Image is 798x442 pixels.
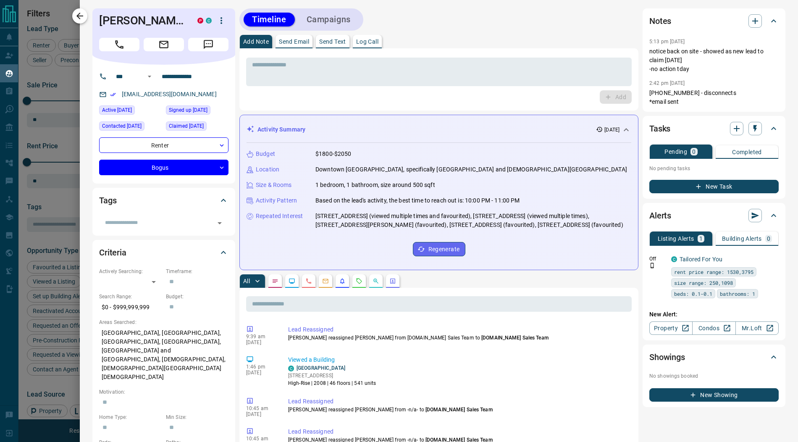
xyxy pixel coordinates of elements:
svg: Agent Actions [389,278,396,284]
button: New Task [649,180,779,193]
p: High-Rise | 2008 | 46 floors | 541 units [288,379,376,387]
span: bathrooms: 1 [720,289,755,298]
p: All [243,278,250,284]
svg: Notes [272,278,278,284]
h2: Criteria [99,246,126,259]
p: Areas Searched: [99,318,228,326]
span: beds: 0.1-0.1 [674,289,712,298]
button: Timeline [244,13,295,26]
p: Off [649,255,666,263]
div: Mon Jun 30 2025 [99,105,162,117]
p: Repeated Interest [256,212,303,221]
span: size range: 250,1098 [674,279,733,287]
p: [PERSON_NAME] reassigned [PERSON_NAME] from -n/a- to [288,406,628,413]
p: notice back on site - showed as new lead to claim [DATE] -no action tday [649,47,779,74]
p: 0 [692,149,696,155]
div: condos.ca [671,256,677,262]
p: 2:42 pm [DATE] [649,80,685,86]
p: Location [256,165,279,174]
p: Size & Rooms [256,181,292,189]
div: property.ca [197,18,203,24]
p: [STREET_ADDRESS] (viewed multiple times and favourited), [STREET_ADDRESS] (viewed multiple times)... [315,212,631,229]
p: 10:45 am [246,436,276,442]
svg: Calls [305,278,312,284]
button: Open [144,71,155,82]
p: No pending tasks [649,162,779,175]
svg: Email Verified [110,92,116,97]
a: Mr.Loft [735,321,779,335]
p: Motivation: [99,388,228,396]
button: New Showing [649,388,779,402]
div: Criteria [99,242,228,263]
div: Tue Jul 05 2022 [166,105,228,117]
a: [EMAIL_ADDRESS][DOMAIN_NAME] [122,91,217,97]
p: 1 [699,236,703,242]
div: condos.ca [288,366,294,371]
p: Pending [664,149,687,155]
p: Search Range: [99,293,162,300]
h1: [PERSON_NAME] [99,14,185,27]
h2: Showings [649,350,685,364]
p: Send Text [319,39,346,45]
button: Campaigns [298,13,359,26]
h2: Alerts [649,209,671,222]
span: [DOMAIN_NAME] Sales Team [425,407,493,413]
div: condos.ca [206,18,212,24]
p: 9:39 am [246,334,276,339]
svg: Emails [322,278,329,284]
p: Lead Reassigned [288,427,628,436]
p: Timeframe: [166,268,228,275]
a: [GEOGRAPHIC_DATA] [297,365,345,371]
p: Activity Pattern [256,196,297,205]
div: Tags [99,190,228,210]
p: Based on the lead's activity, the best time to reach out is: 10:00 PM - 11:00 PM [315,196,520,205]
p: $0 - $999,999,999 [99,300,162,314]
p: Send Email [279,39,309,45]
p: [GEOGRAPHIC_DATA], [GEOGRAPHIC_DATA], [GEOGRAPHIC_DATA], [GEOGRAPHIC_DATA], [GEOGRAPHIC_DATA] and... [99,326,228,384]
p: Lead Reassigned [288,325,628,334]
p: Completed [732,149,762,155]
svg: Listing Alerts [339,278,346,284]
div: Wed Oct 16 2024 [99,121,162,133]
button: Regenerate [413,242,465,256]
svg: Opportunities [373,278,379,284]
span: Claimed [DATE] [169,122,204,130]
p: Activity Summary [257,125,305,134]
p: Downtown [GEOGRAPHIC_DATA], specifically [GEOGRAPHIC_DATA] and [DEMOGRAPHIC_DATA][GEOGRAPHIC_DATA] [315,165,627,174]
div: Activity Summary[DATE] [247,122,631,137]
p: Add Note [243,39,269,45]
p: [PHONE_NUMBER] - disconnects *email sent [649,89,779,106]
h2: Tags [99,194,116,207]
div: Notes [649,11,779,31]
p: [DATE] [246,370,276,376]
p: $1800-$2050 [315,150,351,158]
p: Listing Alerts [658,236,694,242]
p: No showings booked [649,372,779,380]
p: 1:46 pm [246,364,276,370]
p: 5:13 pm [DATE] [649,39,685,45]
p: 1 bedroom, 1 bathroom, size around 500 sqft [315,181,435,189]
span: rent price range: 1530,3795 [674,268,753,276]
p: [STREET_ADDRESS] [288,372,376,379]
span: Email [144,38,184,51]
span: Active [DATE] [102,106,132,114]
span: Contacted [DATE] [102,122,142,130]
a: Condos [692,321,735,335]
p: Actively Searching: [99,268,162,275]
p: Min Size: [166,413,228,421]
h2: Notes [649,14,671,28]
span: Signed up [DATE] [169,106,207,114]
div: Bogus [99,160,228,175]
p: New Alert: [649,310,779,319]
p: 10:45 am [246,405,276,411]
div: Renter [99,137,228,153]
p: 0 [767,236,770,242]
p: [DATE] [246,339,276,345]
div: Thu Jul 10 2025 [166,121,228,133]
div: Alerts [649,205,779,226]
button: Open [214,217,226,229]
a: Tailored For You [680,256,722,263]
a: Property [649,321,693,335]
svg: Requests [356,278,362,284]
span: Call [99,38,139,51]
